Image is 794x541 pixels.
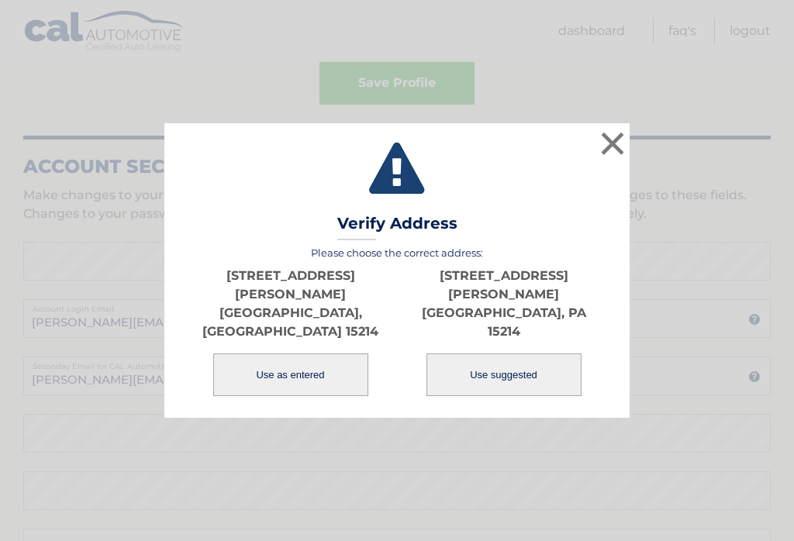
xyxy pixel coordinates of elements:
[337,214,457,241] h3: Verify Address
[184,267,397,341] p: [STREET_ADDRESS][PERSON_NAME] [GEOGRAPHIC_DATA], [GEOGRAPHIC_DATA] 15214
[397,267,610,341] p: [STREET_ADDRESS][PERSON_NAME] [GEOGRAPHIC_DATA], PA 15214
[213,353,368,396] button: Use as entered
[184,246,610,398] div: Please choose the correct address:
[426,353,582,396] button: Use suggested
[597,128,628,159] button: ×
